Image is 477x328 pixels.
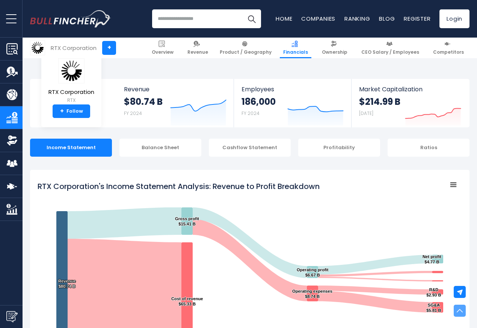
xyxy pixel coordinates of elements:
div: Income Statement [30,139,112,157]
strong: $80.74 B [124,96,163,107]
img: Ownership [6,135,18,146]
a: Financials [280,38,311,58]
text: Operating profit $6.67 B [297,268,329,277]
small: FY 2024 [124,110,142,116]
span: Revenue [187,49,208,55]
a: + [102,41,116,55]
div: Ratios [388,139,469,157]
text: Gross profit $15.41 B [175,216,199,226]
text: R&D $2.93 B [426,287,441,297]
text: Operating expenses $8.74 B [292,289,332,299]
a: Blog [379,15,395,23]
tspan: RTX Corporation's Income Statement Analysis: Revenue to Profit Breakdown [38,181,320,192]
a: Ownership [319,38,351,58]
a: Competitors [430,38,467,58]
div: Balance Sheet [119,139,201,157]
a: Revenue $80.74 B FY 2024 [116,79,234,127]
a: Companies [301,15,335,23]
strong: + [60,108,64,115]
a: Market Capitalization $214.99 B [DATE] [352,79,469,127]
span: RTX Corporation [48,89,94,95]
a: Register [404,15,430,23]
span: Revenue [124,86,226,93]
span: Overview [152,49,174,55]
a: Employees 186,000 FY 2024 [234,79,351,127]
text: Cost of revenue $65.33 B [171,296,203,306]
strong: $214.99 B [359,96,400,107]
a: CEO Salary / Employees [358,38,423,58]
text: Net profit $4.77 B [423,254,441,264]
a: Login [439,9,469,28]
img: Bullfincher logo [30,10,111,27]
span: Employees [242,86,343,93]
small: RTX [48,97,94,104]
div: RTX Corporation [51,44,97,52]
text: SG&A $5.81 B [426,303,441,313]
img: RTX logo [30,41,45,55]
div: Profitability [298,139,380,157]
span: CEO Salary / Employees [361,49,419,55]
img: RTX logo [58,58,85,83]
a: RTX Corporation RTX [48,58,95,105]
a: Home [276,15,292,23]
strong: 186,000 [242,96,276,107]
a: Product / Geography [216,38,275,58]
button: Search [242,9,261,28]
a: Overview [148,38,177,58]
div: Cashflow Statement [209,139,291,157]
text: Revenue $80.74 B [58,279,76,289]
span: Market Capitalization [359,86,461,93]
small: FY 2024 [242,110,260,116]
a: +Follow [53,104,90,118]
a: Ranking [344,15,370,23]
a: Revenue [184,38,211,58]
span: Ownership [322,49,347,55]
a: Go to homepage [30,10,111,27]
span: Competitors [433,49,464,55]
span: Financials [283,49,308,55]
span: Product / Geography [220,49,272,55]
small: [DATE] [359,110,373,116]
